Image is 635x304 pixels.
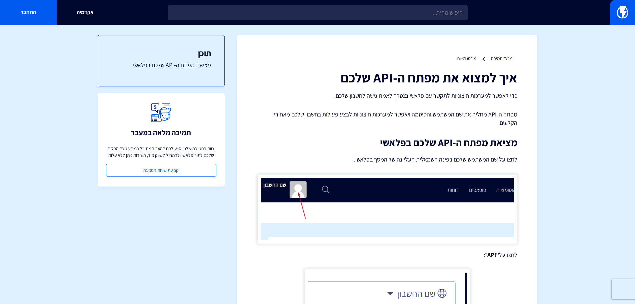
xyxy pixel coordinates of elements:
[131,128,191,136] h3: תמיכה מלאה במעבר
[106,145,216,159] p: צוות התמיכה שלנו יסייע לכם להעביר את כל המידע מכל הכלים שלכם לתוך פלאשי ולהתחיל לשווק מיד, השירות...
[457,55,476,61] a: אינטגרציות
[257,251,517,259] p: לחצו על ":
[111,61,211,69] a: מציאת מפתח ה-API שלכם בפלאשי
[168,5,468,20] input: חיפוש מהיר...
[257,155,517,164] p: לחצו על שם המשתמש שלכם בפינה השמאלית העליונה של המסך בפלאשי.
[257,137,517,148] h2: מציאת מפתח ה-API שלכם בפלאשי
[257,70,517,85] h1: איך למצוא את מפתח ה-API שלכם
[106,164,216,177] a: קביעת שיחת הטמעה
[257,110,517,127] p: מפתח ה-API מחליף את שם המשתמש והסיסמה ויאפשר למערכות חיצוניות לבצע פעולות בחשבון שלכם מאחורי הקלעים.
[111,49,211,57] h3: תוכן
[487,251,499,259] strong: "API
[257,91,517,100] p: כדי לאפשר למערכות חיצוניות לתקשר עם פלאשי נצטרך לאמת גישה לחשבון שלכם.
[491,55,512,61] a: מרכז תמיכה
